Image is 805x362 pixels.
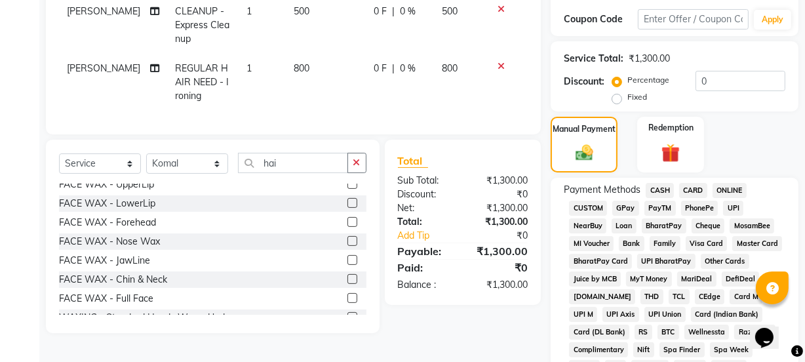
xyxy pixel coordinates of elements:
div: ₹1,300.00 [463,201,538,215]
div: ₹0 [463,188,538,201]
span: Visa Card [686,236,728,251]
div: FACE WAX - Nose Wax [59,235,160,249]
input: Enter Offer / Coupon Code [638,9,749,30]
div: Coupon Code [564,12,638,26]
span: UPI Axis [602,307,639,322]
span: CASH [646,183,674,198]
button: Apply [754,10,791,30]
span: REGULAR HAIR NEED - Ironing [175,62,229,102]
div: WAXING - Standard Hands Wax + Underarms [59,311,254,325]
span: BharatPay Card [569,254,632,269]
label: Manual Payment [553,123,616,135]
div: Discount: [564,75,604,89]
span: CUSTOM [569,201,607,216]
input: Search or Scan [238,153,348,173]
span: UPI BharatPay [637,254,696,269]
span: PayTM [644,201,676,216]
div: Sub Total: [388,174,463,188]
div: ₹1,300.00 [463,174,538,188]
div: Net: [388,201,463,215]
span: 0 % [400,5,416,18]
div: ₹1,300.00 [463,278,538,292]
label: Fixed [627,91,647,103]
span: Card (Indian Bank) [691,307,763,322]
label: Percentage [627,74,669,86]
div: Service Total: [564,52,623,66]
span: DefiDeal [722,271,760,287]
div: ₹0 [463,260,538,275]
span: Cheque [692,218,725,233]
div: ₹1,300.00 [463,243,538,259]
span: Card (DL Bank) [569,325,629,340]
span: 0 F [374,62,387,75]
div: Total: [388,215,463,229]
img: _gift.svg [656,142,686,165]
span: CEdge [695,289,725,304]
span: MyT Money [626,271,672,287]
span: 0 F [374,5,387,18]
span: 800 [442,62,458,74]
div: ₹1,300.00 [629,52,670,66]
span: BharatPay [642,218,686,233]
span: Other Cards [701,254,749,269]
span: CARD [679,183,707,198]
span: [DOMAIN_NAME] [569,289,635,304]
span: Master Card [732,236,782,251]
span: Spa Week [710,342,753,357]
div: ₹0 [475,229,538,243]
img: _cash.svg [570,143,599,163]
span: 500 [294,5,309,17]
span: NearBuy [569,218,606,233]
div: FACE WAX - JawLine [59,254,150,268]
span: Razorpay [734,325,776,340]
span: GPay [612,201,639,216]
span: ONLINE [713,183,747,198]
span: UPI [723,201,743,216]
span: MI Voucher [569,236,614,251]
span: MariDeal [677,271,717,287]
span: UPI M [569,307,597,322]
span: Complimentary [569,342,628,357]
div: FACE WAX - Forehead [59,216,156,230]
div: FACE WAX - UpperLip [59,178,154,191]
span: MosamBee [730,218,774,233]
span: UPI Union [644,307,686,322]
span: Bank [619,236,644,251]
label: Redemption [648,122,694,134]
span: THD [640,289,663,304]
span: Spa Finder [659,342,705,357]
div: FACE WAX - LowerLip [59,197,155,211]
div: ₹1,300.00 [463,215,538,229]
span: Payment Methods [564,183,640,197]
span: TCL [669,289,690,304]
span: Card M [730,289,762,304]
div: Balance : [388,278,463,292]
span: Juice by MCB [569,271,621,287]
span: Wellnessta [684,325,730,340]
span: Nift [633,342,654,357]
div: Paid: [388,260,463,275]
span: | [392,5,395,18]
iframe: chat widget [750,310,792,349]
div: Discount: [388,188,463,201]
span: CLEANUP - Express Cleanup [175,5,229,45]
span: [PERSON_NAME] [67,5,140,17]
span: Loan [612,218,637,233]
div: FACE WAX - Full Face [59,292,153,306]
span: RS [635,325,652,340]
span: [PERSON_NAME] [67,62,140,74]
span: 800 [294,62,309,74]
span: PhonePe [681,201,718,216]
div: Payable: [388,243,463,259]
span: 500 [442,5,458,17]
span: Total [398,154,428,168]
span: 1 [246,5,252,17]
span: 1 [246,62,252,74]
span: | [392,62,395,75]
span: BTC [658,325,679,340]
span: 0 % [400,62,416,75]
span: Family [650,236,680,251]
a: Add Tip [388,229,475,243]
div: FACE WAX - Chin & Neck [59,273,167,287]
